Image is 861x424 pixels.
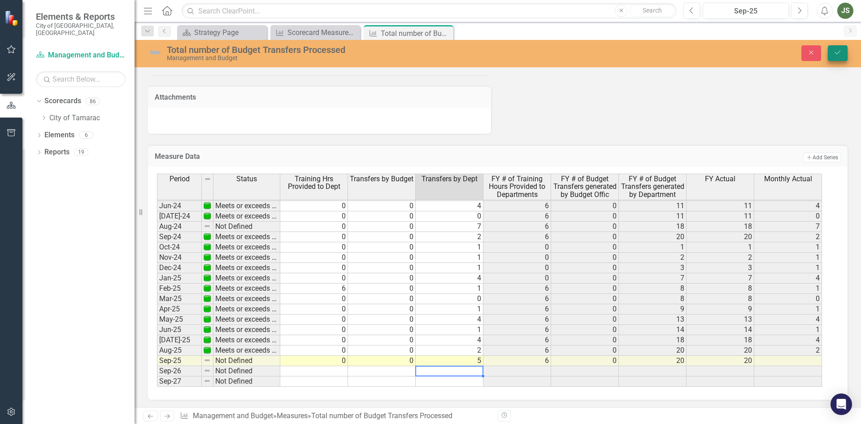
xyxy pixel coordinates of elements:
[754,345,822,356] td: 2
[194,27,265,38] div: Strategy Page
[551,315,619,325] td: 0
[687,304,754,315] td: 9
[483,284,551,294] td: 6
[167,55,540,61] div: Management and Budget
[551,263,619,273] td: 0
[551,304,619,315] td: 0
[157,376,202,387] td: Sep-27
[157,242,202,253] td: Oct-24
[803,153,841,162] button: Add Series
[416,211,483,222] td: 0
[483,335,551,345] td: 6
[157,222,202,232] td: Aug-24
[416,345,483,356] td: 2
[416,222,483,232] td: 7
[204,233,211,240] img: 1UOPjbPZzarJnojPNnPdqcrKqsyubKg2UwelywlROmNPl+gdMW9Kb8ri8GgAAAABJRU5ErkJggg==
[157,356,202,366] td: Sep-25
[416,242,483,253] td: 1
[36,11,126,22] span: Elements & Reports
[687,263,754,273] td: 3
[280,294,348,304] td: 0
[348,273,416,284] td: 0
[44,147,70,157] a: Reports
[157,284,202,294] td: Feb-25
[213,335,280,345] td: Meets or exceeds target
[619,273,687,284] td: 7
[551,222,619,232] td: 0
[213,201,280,211] td: Meets or exceeds target
[416,284,483,294] td: 1
[204,274,211,281] img: 1UOPjbPZzarJnojPNnPdqcrKqsyubKg2UwelywlROmNPl+gdMW9Kb8ri8GgAAAABJRU5ErkJggg==
[416,304,483,315] td: 1
[348,211,416,222] td: 0
[204,305,211,312] img: 1UOPjbPZzarJnojPNnPdqcrKqsyubKg2UwelywlROmNPl+gdMW9Kb8ri8GgAAAABJRU5ErkJggg==
[213,263,280,273] td: Meets or exceeds target
[551,335,619,345] td: 0
[36,71,126,87] input: Search Below...
[416,325,483,335] td: 1
[280,345,348,356] td: 0
[213,315,280,325] td: Meets or exceeds target
[630,4,674,17] button: Search
[551,294,619,304] td: 0
[148,45,162,60] img: Not Defined
[213,304,280,315] td: Meets or exceeds target
[213,366,280,376] td: Not Defined
[157,263,202,273] td: Dec-24
[619,211,687,222] td: 11
[619,284,687,294] td: 8
[551,242,619,253] td: 0
[703,3,789,19] button: Sep-25
[348,232,416,242] td: 0
[416,335,483,345] td: 4
[705,175,735,183] span: FY Actual
[44,96,81,106] a: Scorecards
[754,325,822,335] td: 1
[754,263,822,273] td: 1
[483,242,551,253] td: 0
[213,325,280,335] td: Meets or exceeds target
[180,411,491,421] div: » »
[551,345,619,356] td: 0
[837,3,853,19] button: JS
[280,315,348,325] td: 0
[348,294,416,304] td: 0
[213,242,280,253] td: Meets or exceeds target
[687,201,754,211] td: 11
[754,211,822,222] td: 0
[282,175,346,191] span: Training Hrs Provided to Dept
[551,325,619,335] td: 0
[157,211,202,222] td: [DATE]-24
[416,232,483,242] td: 2
[483,304,551,315] td: 6
[277,411,308,420] a: Measures
[348,263,416,273] td: 0
[204,295,211,302] img: 1UOPjbPZzarJnojPNnPdqcrKqsyubKg2UwelywlROmNPl+gdMW9Kb8ri8GgAAAABJRU5ErkJggg==
[619,325,687,335] td: 14
[831,393,852,415] div: Open Intercom Messenger
[754,273,822,284] td: 4
[687,253,754,263] td: 2
[483,356,551,366] td: 6
[348,253,416,263] td: 0
[348,356,416,366] td: 0
[4,9,21,26] img: ClearPoint Strategy
[213,356,280,366] td: Not Defined
[483,315,551,325] td: 6
[687,315,754,325] td: 13
[416,315,483,325] td: 4
[348,315,416,325] td: 0
[483,294,551,304] td: 6
[213,222,280,232] td: Not Defined
[551,253,619,263] td: 0
[551,211,619,222] td: 0
[44,130,74,140] a: Elements
[182,3,677,19] input: Search ClearPoint...
[687,335,754,345] td: 18
[280,242,348,253] td: 0
[416,294,483,304] td: 0
[157,232,202,242] td: Sep-24
[483,222,551,232] td: 6
[213,253,280,263] td: Meets or exceeds target
[280,304,348,315] td: 0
